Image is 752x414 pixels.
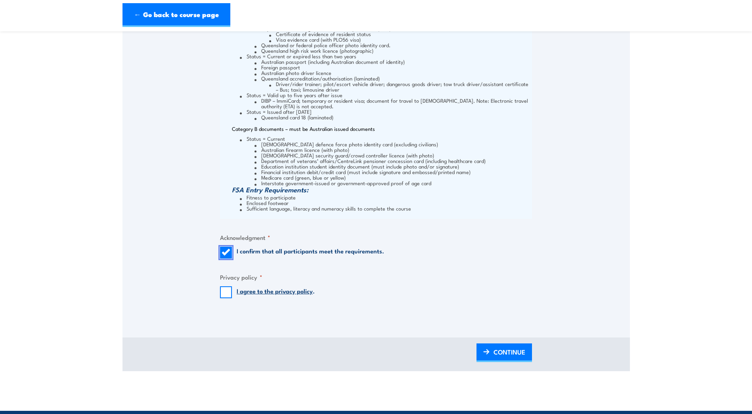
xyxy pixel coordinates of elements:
[269,36,530,42] li: Visa evidence card (with PLO56 visa)
[254,174,530,180] li: Medicare card (green, blue or yellow)
[254,180,530,186] li: Interstate government-issued or government-approved proof of age card
[254,98,530,109] li: DIBP – ImmiCard; temporary or resident visa; document for travel to [DEMOGRAPHIC_DATA]. Note: Ele...
[254,59,530,64] li: Australian passport (including Australian document of identity)
[237,247,384,259] label: I confirm that all participants meet the requirements.
[269,81,530,92] li: Driver/rider trainer; pilot/escort vehicle driver; dangerous goods driver; tow truck driver/assis...
[240,109,530,120] li: Status = Issued after [DATE]
[254,152,530,158] li: [DEMOGRAPHIC_DATA] security guard/crowd controller licence (with photo)
[254,169,530,174] li: Financial institution debit/credit card (must include signature and embossed/printed name)
[254,163,530,169] li: Education institution student identity document (must include photo and/or signature)
[254,141,530,147] li: [DEMOGRAPHIC_DATA] defence force photo identity card (excluding civilians)
[220,233,270,242] legend: Acknowledgment
[237,286,313,295] a: I agree to the privacy policy
[240,194,530,200] li: Fitness to participate
[254,147,530,152] li: Australian firearm licence (with photo)
[269,31,530,36] li: Certificate of evidence of resident status
[254,64,530,70] li: Foreign passport
[494,341,525,362] span: CONTINUE
[254,25,530,42] li: Department of immigration and border protection (DIBP)
[237,286,315,298] label: .
[240,205,530,211] li: Sufficient language, literacy and numeracy skills to complete the course
[254,48,530,53] li: Queensland high risk work licence (photographic)
[232,186,530,194] h3: FSA Entry Requirements:
[254,114,530,120] li: Queensland card 18 (laminated)
[476,343,532,362] a: CONTINUE
[240,136,530,186] li: Status = Current
[240,200,530,205] li: Enclosed footwear
[254,75,530,92] li: Queensland accreditation/authorisation (laminated)
[240,53,530,92] li: Status = Current or expired less than two years
[254,42,530,48] li: Queensland or federal police officer photo identity card.
[122,3,230,27] a: ← Go back to course page
[254,70,530,75] li: Australian photo driver licence
[220,272,262,282] legend: Privacy policy
[232,126,530,132] p: Category B documents – must be Australian issued documents
[254,158,530,163] li: Department of veterans’ affairs/CentreLink pensioner concession card (including healthcare card)
[240,92,530,109] li: Status = Valid up to five years after issue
